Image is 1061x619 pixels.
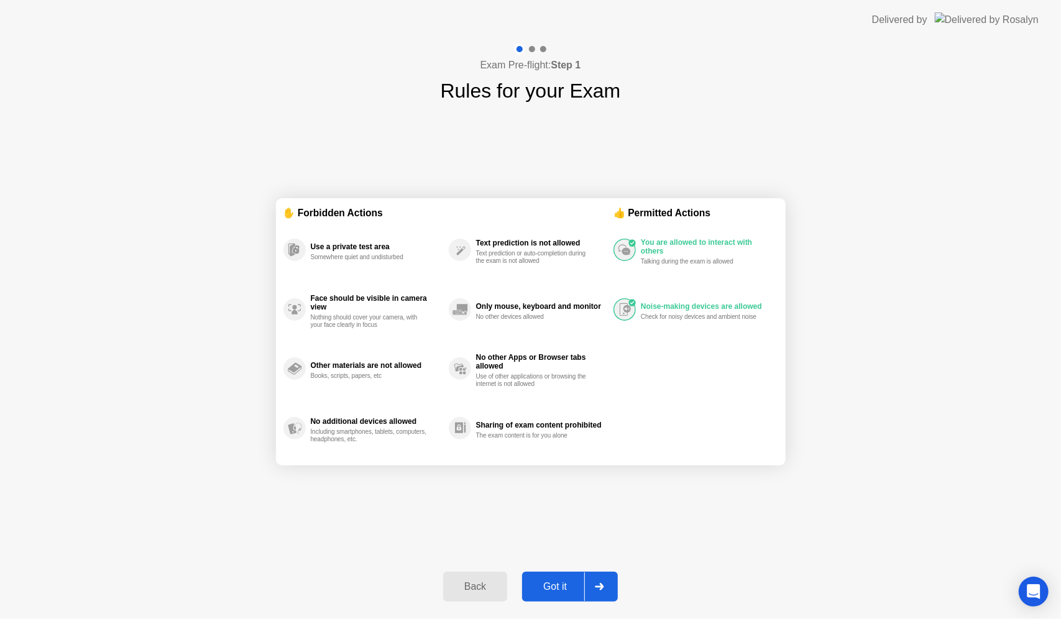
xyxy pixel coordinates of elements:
[935,12,1039,27] img: Delivered by Rosalyn
[641,258,758,265] div: Talking during the exam is allowed
[1019,577,1049,607] div: Open Intercom Messenger
[476,302,607,311] div: Only mouse, keyboard and monitor
[522,572,618,602] button: Got it
[641,302,771,311] div: Noise-making devices are allowed
[311,242,443,251] div: Use a private test area
[613,206,778,220] div: 👍 Permitted Actions
[311,294,443,311] div: Face should be visible in camera view
[476,239,607,247] div: Text prediction is not allowed
[476,313,594,321] div: No other devices allowed
[311,417,443,426] div: No additional devices allowed
[443,572,507,602] button: Back
[476,353,607,370] div: No other Apps or Browser tabs allowed
[641,238,771,255] div: You are allowed to interact with others
[283,206,614,220] div: ✋ Forbidden Actions
[311,372,428,380] div: Books, scripts, papers, etc
[476,250,594,265] div: Text prediction or auto-completion during the exam is not allowed
[476,421,607,429] div: Sharing of exam content prohibited
[311,428,428,443] div: Including smartphones, tablets, computers, headphones, etc.
[441,76,621,106] h1: Rules for your Exam
[641,313,758,321] div: Check for noisy devices and ambient noise
[872,12,927,27] div: Delivered by
[526,581,584,592] div: Got it
[551,60,581,70] b: Step 1
[311,314,428,329] div: Nothing should cover your camera, with your face clearly in focus
[311,254,428,261] div: Somewhere quiet and undisturbed
[476,432,594,439] div: The exam content is for you alone
[480,58,581,73] h4: Exam Pre-flight:
[447,581,503,592] div: Back
[311,361,443,370] div: Other materials are not allowed
[476,373,594,388] div: Use of other applications or browsing the internet is not allowed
